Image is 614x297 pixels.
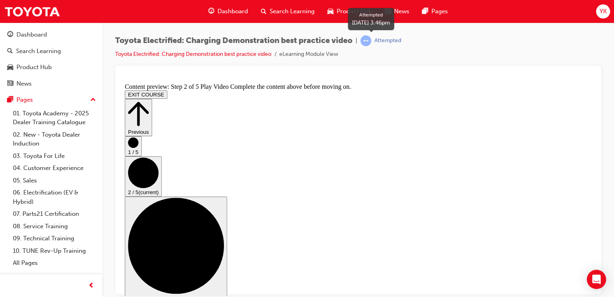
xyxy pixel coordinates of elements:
a: 09. Technical Training [10,232,99,245]
span: Dashboard [218,7,248,16]
a: Product Hub [3,60,99,75]
span: up-icon [90,95,96,105]
img: Trak [4,2,60,20]
span: guage-icon [7,31,13,39]
button: Pages [3,92,99,107]
a: 03. Toyota For Life [10,150,99,162]
div: Product Hub [16,63,52,72]
div: Open Intercom Messenger [587,270,606,289]
a: 02. New - Toyota Dealer Induction [10,129,99,150]
span: car-icon [327,6,333,16]
span: search-icon [7,48,13,55]
div: Search Learning [16,47,61,56]
span: learningRecordVerb_ATTEMPT-icon [360,35,371,46]
a: All Pages [10,257,99,269]
span: search-icon [261,6,266,16]
span: Product Hub [337,7,372,16]
span: Search Learning [270,7,315,16]
a: 07. Parts21 Certification [10,208,99,220]
span: 2 / 5 [6,109,17,115]
a: guage-iconDashboard [202,3,254,20]
a: Dashboard [3,27,99,42]
div: Pages [16,95,33,104]
a: News [3,76,99,91]
div: Attempted [352,11,390,18]
div: [DATE] 3:46pm [352,18,390,27]
a: 06. Electrification (EV & Hybrid) [10,186,99,208]
a: car-iconProduct Hub [321,3,378,20]
span: 3 / 5 [6,215,17,221]
div: News [16,79,32,88]
button: 2 / 5(current) [3,76,40,117]
a: Toyota Electrified: Charging Demonstration best practice video [115,51,271,57]
span: 1 / 5 [6,69,17,75]
span: Toyota Electrified: Charging Demonstration best practice video [115,36,352,45]
button: 3 / 5(disabled until content is completed) [3,117,106,222]
span: (disabled until content is completed) [17,215,102,221]
button: 1 / 5 [3,56,20,76]
button: EXIT COURSE [3,10,46,19]
span: car-icon [7,64,13,71]
button: DashboardSearch LearningProduct HubNews [3,26,99,92]
span: | [356,36,357,45]
span: YK [599,7,606,16]
a: pages-iconPages [416,3,454,20]
button: Previous [3,19,30,56]
a: 01. Toyota Academy - 2025 Dealer Training Catalogue [10,107,99,129]
div: Attempted [374,37,401,45]
li: eLearning Module View [279,50,338,59]
span: pages-icon [7,96,13,104]
a: search-iconSearch Learning [254,3,321,20]
a: 05. Sales [10,174,99,187]
span: prev-icon [88,281,94,291]
button: YK [596,4,610,18]
span: guage-icon [208,6,214,16]
a: 10. TUNE Rev-Up Training [10,245,99,257]
a: 04. Customer Experience [10,162,99,174]
span: pages-icon [422,6,428,16]
div: Content preview: Step 2 of 5 Play Video Complete the content above before moving on. [3,3,470,10]
span: News [394,7,409,16]
span: Previous [6,49,27,55]
a: news-iconNews [378,3,416,20]
a: Search Learning [3,44,99,59]
a: 08. Service Training [10,220,99,233]
span: news-icon [7,80,13,88]
div: Dashboard [16,30,47,39]
span: Pages [431,7,448,16]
